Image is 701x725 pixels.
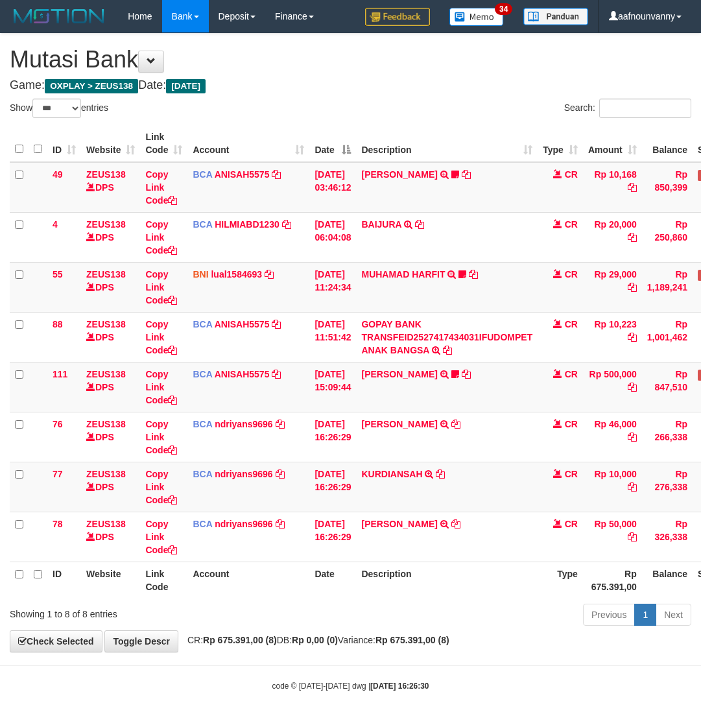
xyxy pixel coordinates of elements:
[462,369,471,379] a: Copy KAREN ADELIN MARTH to clipboard
[215,219,279,230] a: HILMIABD1230
[193,419,212,429] span: BCA
[276,419,285,429] a: Copy ndriyans9696 to clipboard
[145,269,177,305] a: Copy Link Code
[53,469,63,479] span: 77
[449,8,504,26] img: Button%20Memo.svg
[187,562,309,599] th: Account
[86,419,126,429] a: ZEUS138
[193,219,212,230] span: BCA
[10,6,108,26] img: MOTION_logo.png
[628,432,637,442] a: Copy Rp 46,000 to clipboard
[81,562,140,599] th: Website
[272,169,281,180] a: Copy ANISAH5575 to clipboard
[203,635,277,645] strong: Rp 675.391,00 (8)
[86,469,126,479] a: ZEUS138
[215,519,273,529] a: ndriyans9696
[145,319,177,355] a: Copy Link Code
[53,419,63,429] span: 76
[523,8,588,25] img: panduan.png
[583,262,642,312] td: Rp 29,000
[370,682,429,691] strong: [DATE] 16:26:30
[361,219,401,230] a: BAIJURA
[166,79,206,93] span: [DATE]
[53,269,63,279] span: 55
[309,562,356,599] th: Date
[309,162,356,213] td: [DATE] 03:46:12
[564,99,691,118] label: Search:
[583,512,642,562] td: Rp 50,000
[10,47,691,73] h1: Mutasi Bank
[104,630,178,652] a: Toggle Descr
[145,419,177,455] a: Copy Link Code
[642,312,693,362] td: Rp 1,001,462
[47,562,81,599] th: ID
[10,630,102,652] a: Check Selected
[86,369,126,379] a: ZEUS138
[309,125,356,162] th: Date: activate to sort column descending
[375,635,449,645] strong: Rp 675.391,00 (8)
[583,125,642,162] th: Amount: activate to sort column ascending
[193,269,208,279] span: BNI
[276,469,285,479] a: Copy ndriyans9696 to clipboard
[642,562,693,599] th: Balance
[656,604,691,626] a: Next
[10,99,108,118] label: Show entries
[181,635,449,645] span: CR: DB: Variance:
[81,125,140,162] th: Website: activate to sort column ascending
[193,369,212,379] span: BCA
[565,469,578,479] span: CR
[642,162,693,213] td: Rp 850,399
[215,319,270,329] a: ANISAH5575
[145,369,177,405] a: Copy Link Code
[443,345,452,355] a: Copy GOPAY BANK TRANSFEID2527417434031IFUDOMPET ANAK BANGSA to clipboard
[81,412,140,462] td: DPS
[361,519,437,529] a: [PERSON_NAME]
[145,169,177,206] a: Copy Link Code
[642,412,693,462] td: Rp 266,338
[309,262,356,312] td: [DATE] 11:24:34
[86,269,126,279] a: ZEUS138
[565,269,578,279] span: CR
[361,369,437,379] a: [PERSON_NAME]
[215,469,273,479] a: ndriyans9696
[642,362,693,412] td: Rp 847,510
[193,519,212,529] span: BCA
[583,604,635,626] a: Previous
[309,212,356,262] td: [DATE] 06:04:08
[53,519,63,529] span: 78
[309,412,356,462] td: [DATE] 16:26:29
[565,319,578,329] span: CR
[45,79,138,93] span: OXPLAY > ZEUS138
[451,519,460,529] a: Copy FERI SETIAWAN to clipboard
[140,562,187,599] th: Link Code
[81,362,140,412] td: DPS
[462,169,471,180] a: Copy INA PAUJANAH to clipboard
[583,162,642,213] td: Rp 10,168
[86,169,126,180] a: ZEUS138
[361,419,437,429] a: [PERSON_NAME]
[583,312,642,362] td: Rp 10,223
[193,319,212,329] span: BCA
[361,269,445,279] a: MUHAMAD HARFIT
[565,419,578,429] span: CR
[272,682,429,691] small: code © [DATE]-[DATE] dwg |
[81,262,140,312] td: DPS
[415,219,424,230] a: Copy BAIJURA to clipboard
[628,282,637,292] a: Copy Rp 29,000 to clipboard
[47,125,81,162] th: ID: activate to sort column ascending
[436,469,445,479] a: Copy KURDIANSAH to clipboard
[272,369,281,379] a: Copy ANISAH5575 to clipboard
[193,469,212,479] span: BCA
[451,419,460,429] a: Copy ARI PRANATA to clipboard
[32,99,81,118] select: Showentries
[361,469,422,479] a: KURDIANSAH
[145,219,177,256] a: Copy Link Code
[140,125,187,162] th: Link Code: activate to sort column ascending
[583,562,642,599] th: Rp 675.391,00
[215,169,270,180] a: ANISAH5575
[53,169,63,180] span: 49
[10,79,691,92] h4: Game: Date:
[272,319,281,329] a: Copy ANISAH5575 to clipboard
[495,3,512,15] span: 34
[187,125,309,162] th: Account: activate to sort column ascending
